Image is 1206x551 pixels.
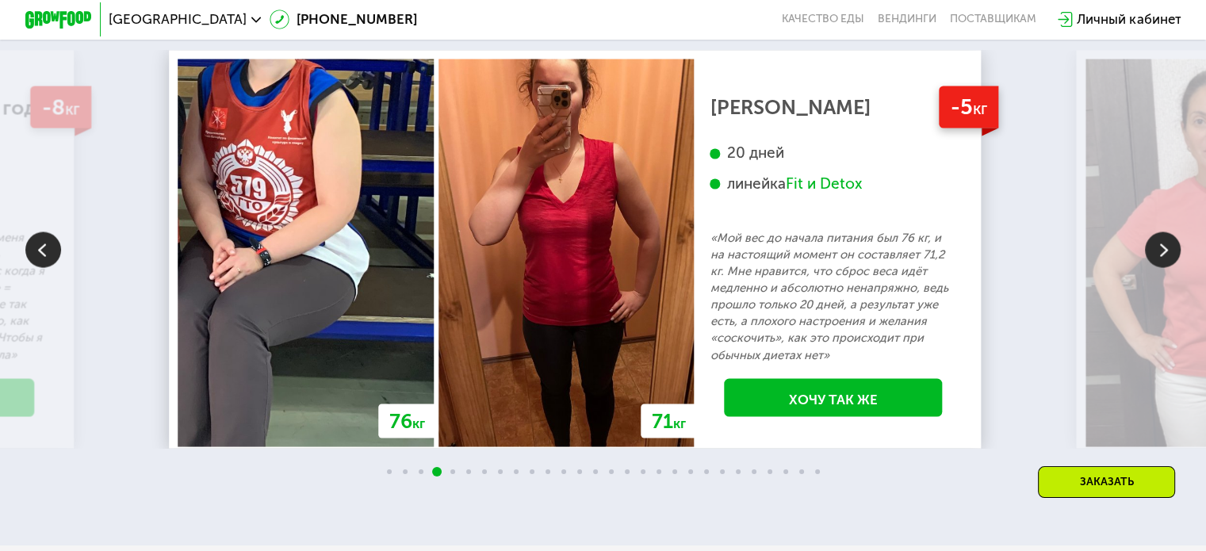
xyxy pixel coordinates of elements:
div: -5 [939,86,999,128]
div: -8 [30,86,91,128]
span: [GEOGRAPHIC_DATA] [109,13,247,26]
a: Вендинги [878,13,936,26]
a: Хочу так же [724,378,942,416]
div: 71 [641,404,696,438]
span: кг [412,415,425,430]
div: 20 дней [710,143,955,163]
span: кг [65,99,79,118]
p: «Мой вес до начала питания был 76 кг, и на настоящий момент он составляет 71,2 кг. Мне нравится, ... [710,229,955,363]
img: Slide right [1145,231,1181,267]
div: поставщикам [950,13,1036,26]
img: Slide left [25,231,61,267]
a: [PHONE_NUMBER] [270,10,417,29]
div: линейка [710,174,955,193]
a: Качество еды [782,13,864,26]
div: [PERSON_NAME] [710,99,955,116]
div: Личный кабинет [1077,10,1181,29]
div: 76 [378,404,435,438]
div: Заказать [1038,466,1175,498]
span: кг [673,415,686,430]
div: Fit и Detox [786,174,862,193]
span: кг [973,99,987,118]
